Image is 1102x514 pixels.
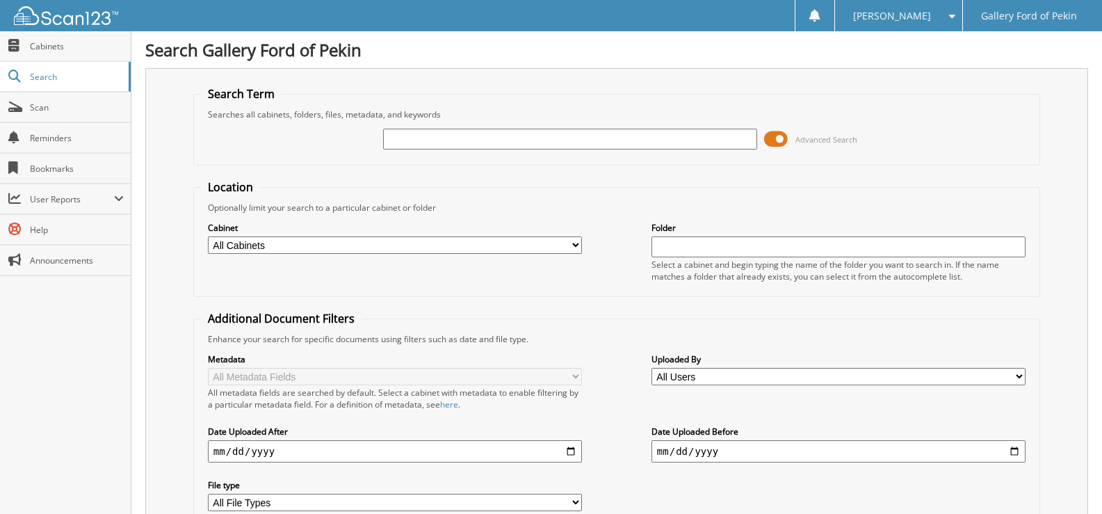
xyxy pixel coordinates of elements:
span: Announcements [30,255,124,266]
label: Cabinet [208,222,582,234]
div: All metadata fields are searched by default. Select a cabinet with metadata to enable filtering b... [208,387,582,410]
span: [PERSON_NAME] [853,12,931,20]
label: Metadata [208,353,582,365]
span: Cabinets [30,40,124,52]
span: Reminders [30,132,124,144]
legend: Search Term [201,86,282,102]
label: Date Uploaded Before [651,426,1026,437]
span: Gallery Ford of Pekin [981,12,1077,20]
input: start [208,440,582,463]
span: Scan [30,102,124,113]
input: end [651,440,1026,463]
div: Searches all cabinets, folders, files, metadata, and keywords [201,109,1032,120]
span: User Reports [30,193,114,205]
legend: Location [201,179,260,195]
img: scan123-logo-white.svg [14,6,118,25]
div: Optionally limit your search to a particular cabinet or folder [201,202,1032,214]
div: Enhance your search for specific documents using filters such as date and file type. [201,333,1032,345]
label: Uploaded By [651,353,1026,365]
label: Date Uploaded After [208,426,582,437]
a: here [440,399,458,410]
label: Folder [651,222,1026,234]
div: Select a cabinet and begin typing the name of the folder you want to search in. If the name match... [651,259,1026,282]
label: File type [208,479,582,491]
span: Advanced Search [795,134,857,145]
span: Help [30,224,124,236]
legend: Additional Document Filters [201,311,362,326]
span: Bookmarks [30,163,124,175]
h1: Search Gallery Ford of Pekin [145,38,1088,61]
span: Search [30,71,122,83]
